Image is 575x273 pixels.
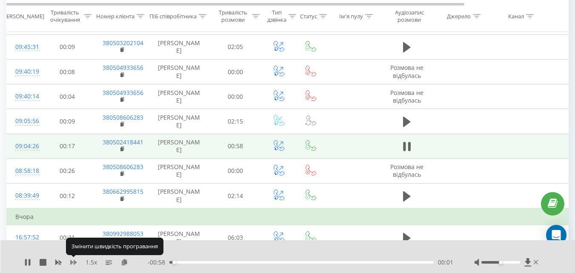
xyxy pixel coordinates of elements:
[447,12,471,20] div: Джерело
[149,184,209,209] td: [PERSON_NAME]
[15,88,32,105] div: 09:40:14
[149,109,209,134] td: [PERSON_NAME]
[209,109,262,134] td: 02:15
[149,134,209,158] td: [PERSON_NAME]
[209,158,262,183] td: 00:00
[103,138,143,146] a: 380502418441
[41,225,94,250] td: 00:21
[103,230,143,238] a: 380992988053
[508,12,524,20] div: Канал
[1,12,44,20] div: [PERSON_NAME]
[103,89,143,97] a: 380504933656
[339,12,363,20] div: Ім'я пулу
[499,261,502,264] div: Accessibility label
[148,258,169,267] span: - 00:58
[149,225,209,250] td: [PERSON_NAME]
[103,163,143,171] a: 380508606283
[209,60,262,84] td: 00:00
[86,258,97,267] span: 1.5 x
[41,109,94,134] td: 00:09
[149,60,209,84] td: [PERSON_NAME]
[103,39,143,47] a: 380503202104
[390,163,423,178] span: Розмова не відбулась
[41,184,94,209] td: 00:12
[48,9,82,23] div: Тривалість очікування
[546,225,566,245] div: Open Intercom Messenger
[41,134,94,158] td: 00:17
[15,163,32,179] div: 08:58:18
[103,63,143,72] a: 380504933656
[300,12,317,20] div: Статус
[15,187,32,204] div: 08:39:49
[149,158,209,183] td: [PERSON_NAME]
[103,113,143,121] a: 380508606283
[390,89,423,104] span: Розмова не відбулась
[149,12,197,20] div: ПІБ співробітника
[66,238,163,255] div: Змінити швидкість програвання
[209,84,262,109] td: 00:00
[209,184,262,209] td: 02:14
[15,229,32,246] div: 16:57:52
[41,158,94,183] td: 00:26
[209,134,262,158] td: 00:58
[15,138,32,155] div: 09:04:26
[216,9,250,23] div: Тривалість розмови
[15,39,32,55] div: 09:45:31
[41,84,94,109] td: 00:04
[390,63,423,79] span: Розмова не відбулась
[96,12,134,20] div: Номер клієнта
[149,84,209,109] td: [PERSON_NAME]
[15,63,32,80] div: 09:40:19
[41,34,94,59] td: 00:09
[267,9,286,23] div: Тип дзвінка
[15,113,32,129] div: 09:05:56
[389,9,430,23] div: Аудіозапис розмови
[41,60,94,84] td: 00:08
[172,261,176,264] div: Accessibility label
[103,187,143,195] a: 380662995815
[438,258,453,267] span: 00:01
[209,34,262,59] td: 02:05
[209,225,262,250] td: 06:03
[149,34,209,59] td: [PERSON_NAME]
